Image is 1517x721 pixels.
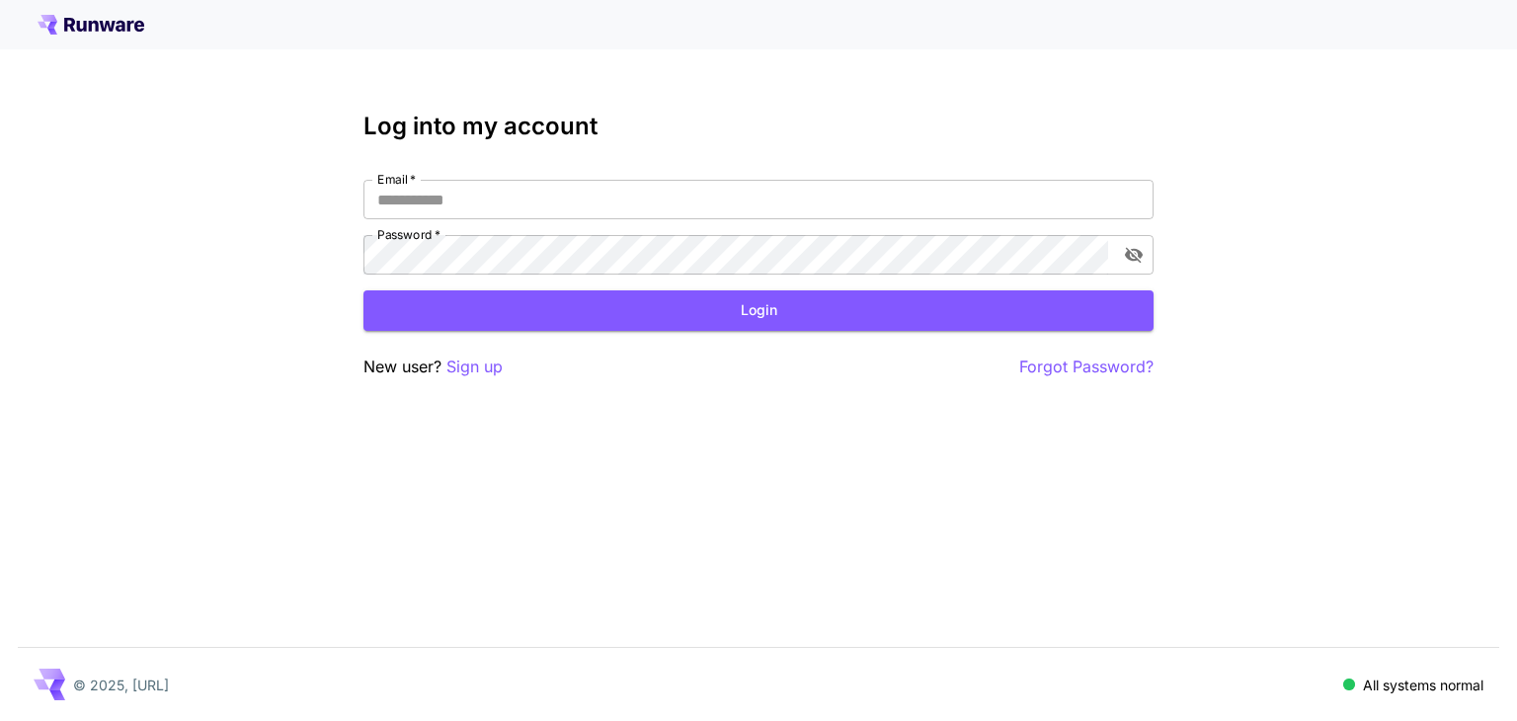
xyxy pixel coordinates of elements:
[363,355,503,379] p: New user?
[446,355,503,379] button: Sign up
[1116,237,1152,273] button: toggle password visibility
[73,675,169,695] p: © 2025, [URL]
[377,171,416,188] label: Email
[363,113,1154,140] h3: Log into my account
[1019,355,1154,379] button: Forgot Password?
[363,290,1154,331] button: Login
[1363,675,1483,695] p: All systems normal
[377,226,440,243] label: Password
